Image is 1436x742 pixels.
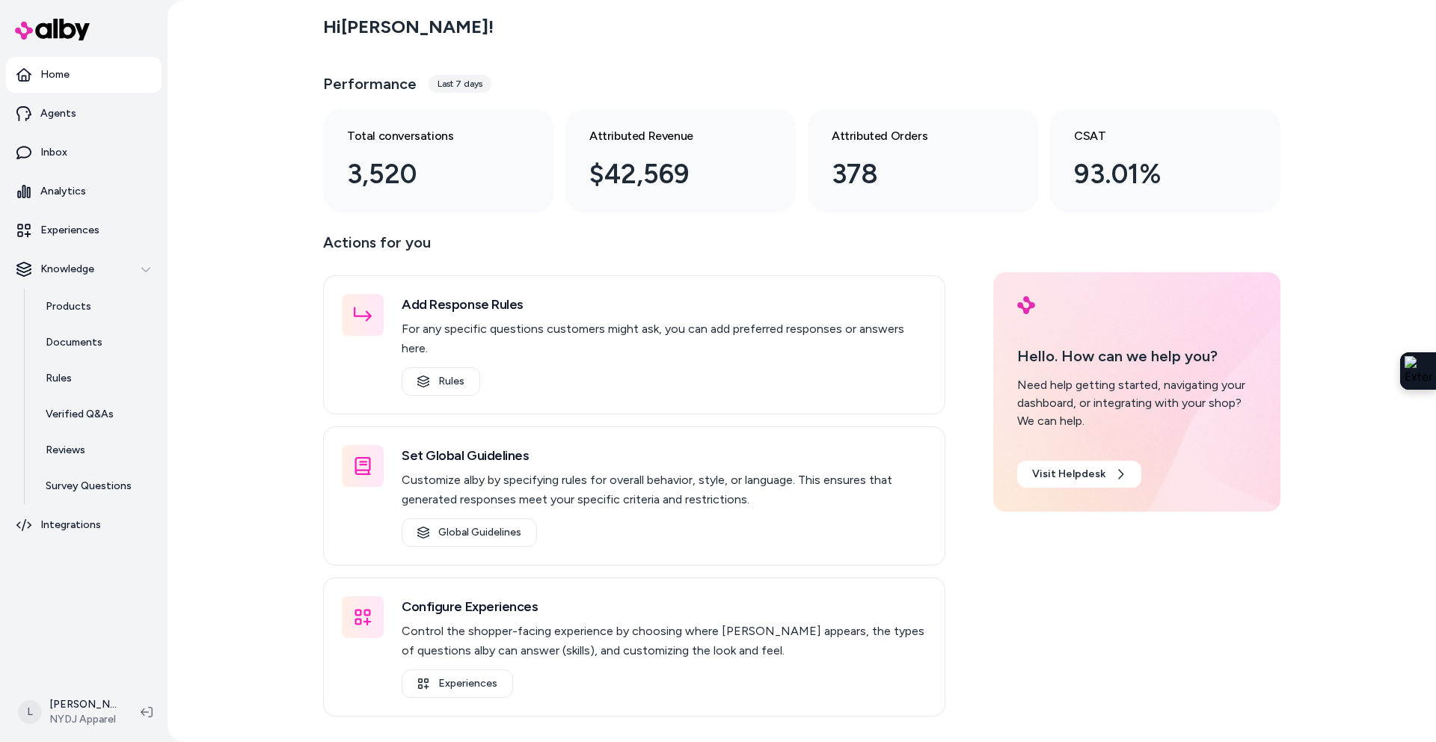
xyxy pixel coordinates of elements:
[402,470,927,509] p: Customize alby by specifying rules for overall behavior, style, or language. This ensures that ge...
[40,223,99,238] p: Experiences
[1017,345,1256,367] p: Hello. How can we help you?
[31,468,162,504] a: Survey Questions
[429,75,491,93] div: Last 7 days
[18,700,42,724] span: L
[402,518,537,547] a: Global Guidelines
[402,294,927,315] h3: Add Response Rules
[6,135,162,171] a: Inbox
[832,127,990,145] h3: Attributed Orders
[1074,127,1233,145] h3: CSAT
[31,289,162,325] a: Products
[6,212,162,248] a: Experiences
[46,371,72,386] p: Rules
[402,596,927,617] h3: Configure Experiences
[808,109,1038,212] a: Attributed Orders 378
[15,19,90,40] img: alby Logo
[46,443,85,458] p: Reviews
[46,479,132,494] p: Survey Questions
[832,154,990,194] div: 378
[46,335,102,350] p: Documents
[49,697,117,712] p: [PERSON_NAME]
[6,96,162,132] a: Agents
[323,73,417,94] h3: Performance
[1050,109,1280,212] a: CSAT 93.01%
[6,507,162,543] a: Integrations
[31,432,162,468] a: Reviews
[46,407,114,422] p: Verified Q&As
[565,109,796,212] a: Attributed Revenue $42,569
[40,145,67,160] p: Inbox
[31,325,162,361] a: Documents
[1074,154,1233,194] div: 93.01%
[6,57,162,93] a: Home
[31,396,162,432] a: Verified Q&As
[40,518,101,533] p: Integrations
[6,174,162,209] a: Analytics
[402,319,927,358] p: For any specific questions customers might ask, you can add preferred responses or answers here.
[6,251,162,287] button: Knowledge
[402,367,480,396] a: Rules
[347,127,506,145] h3: Total conversations
[323,230,945,266] p: Actions for you
[40,106,76,121] p: Agents
[1017,461,1141,488] a: Visit Helpdesk
[9,688,129,736] button: L[PERSON_NAME]NYDJ Apparel
[323,16,494,38] h2: Hi [PERSON_NAME] !
[1405,356,1432,386] img: Extension Icon
[31,361,162,396] a: Rules
[40,184,86,199] p: Analytics
[347,154,506,194] div: 3,520
[40,67,70,82] p: Home
[40,262,94,277] p: Knowledge
[46,299,91,314] p: Products
[1017,376,1256,430] div: Need help getting started, navigating your dashboard, or integrating with your shop? We can help.
[402,622,927,660] p: Control the shopper-facing experience by choosing where [PERSON_NAME] appears, the types of quest...
[402,669,513,698] a: Experiences
[49,712,117,727] span: NYDJ Apparel
[323,109,553,212] a: Total conversations 3,520
[589,154,748,194] div: $42,569
[1017,296,1035,314] img: alby Logo
[402,445,927,466] h3: Set Global Guidelines
[589,127,748,145] h3: Attributed Revenue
